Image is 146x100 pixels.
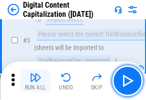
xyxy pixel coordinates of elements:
[23,37,30,44] span: # 3
[91,85,103,90] div: Skip
[23,0,111,19] div: Digital Content Capitalization ([DATE])
[91,72,102,83] img: Skip
[51,69,81,92] button: Undo
[114,6,122,13] img: Support
[30,72,41,83] img: Run All
[59,85,73,90] div: Undo
[36,55,111,67] div: TrailBalanceFlat - imported
[20,69,51,92] button: Run All
[81,69,112,92] button: Skip
[8,4,19,15] img: Back
[45,13,84,25] div: Import Sheet
[25,85,46,90] div: Run All
[127,4,138,15] img: Settings menu
[120,73,135,88] img: Main button
[60,72,72,83] img: Undo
